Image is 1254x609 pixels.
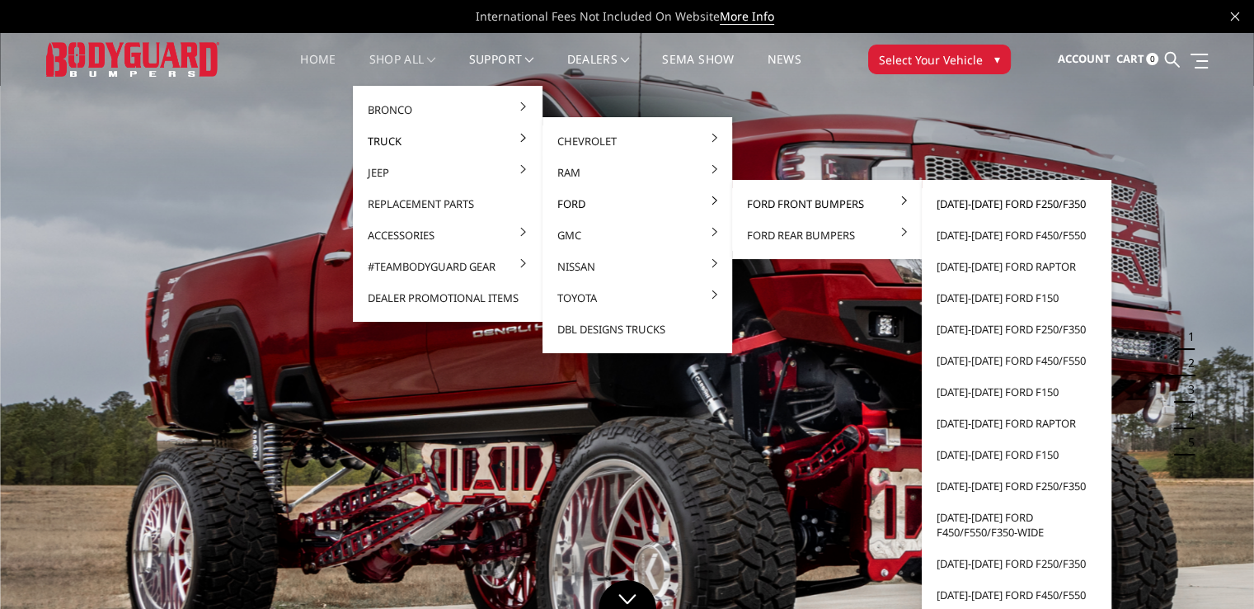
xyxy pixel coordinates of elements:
[928,345,1105,376] a: [DATE]-[DATE] Ford F450/F550
[928,188,1105,220] a: [DATE]-[DATE] Ford F250/F350
[300,54,336,86] a: Home
[994,50,1000,68] span: ▾
[868,45,1011,74] button: Select Your Vehicle
[599,580,656,609] a: Click to Down
[359,94,536,125] a: Bronco
[767,54,801,86] a: News
[549,220,726,251] a: GMC
[1178,350,1195,376] button: 2 of 5
[369,54,436,86] a: shop all
[928,314,1105,345] a: [DATE]-[DATE] Ford F250/F350
[739,188,915,220] a: Ford Front Bumpers
[879,51,983,68] span: Select Your Vehicle
[46,42,219,76] img: BODYGUARD BUMPERS
[359,220,536,251] a: Accessories
[739,220,915,251] a: Ford Rear Bumpers
[662,54,734,86] a: SEMA Show
[549,125,726,157] a: Chevrolet
[359,251,536,282] a: #TeamBodyguard Gear
[928,470,1105,502] a: [DATE]-[DATE] Ford F250/F350
[720,8,774,25] a: More Info
[549,314,726,345] a: DBL Designs Trucks
[928,408,1105,439] a: [DATE]-[DATE] Ford Raptor
[928,376,1105,408] a: [DATE]-[DATE] Ford F150
[928,439,1105,470] a: [DATE]-[DATE] Ford F150
[359,188,536,220] a: Replacement Parts
[1057,37,1110,82] a: Account
[928,282,1105,314] a: [DATE]-[DATE] Ford F150
[359,125,536,157] a: Truck
[549,157,726,188] a: Ram
[1178,376,1195,403] button: 3 of 5
[1178,429,1195,456] button: 5 of 5
[567,54,630,86] a: Dealers
[1115,51,1144,66] span: Cart
[1115,37,1158,82] a: Cart 0
[1057,51,1110,66] span: Account
[928,502,1105,548] a: [DATE]-[DATE] Ford F450/F550/F350-wide
[469,54,534,86] a: Support
[359,282,536,314] a: Dealer Promotional Items
[549,282,726,314] a: Toyota
[359,157,536,188] a: Jeep
[549,251,726,282] a: Nissan
[1146,53,1158,65] span: 0
[928,220,1105,251] a: [DATE]-[DATE] Ford F450/F550
[928,251,1105,282] a: [DATE]-[DATE] Ford Raptor
[1178,403,1195,429] button: 4 of 5
[549,188,726,220] a: Ford
[928,548,1105,579] a: [DATE]-[DATE] Ford F250/F350
[1178,323,1195,350] button: 1 of 5
[1172,530,1254,609] iframe: Chat Widget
